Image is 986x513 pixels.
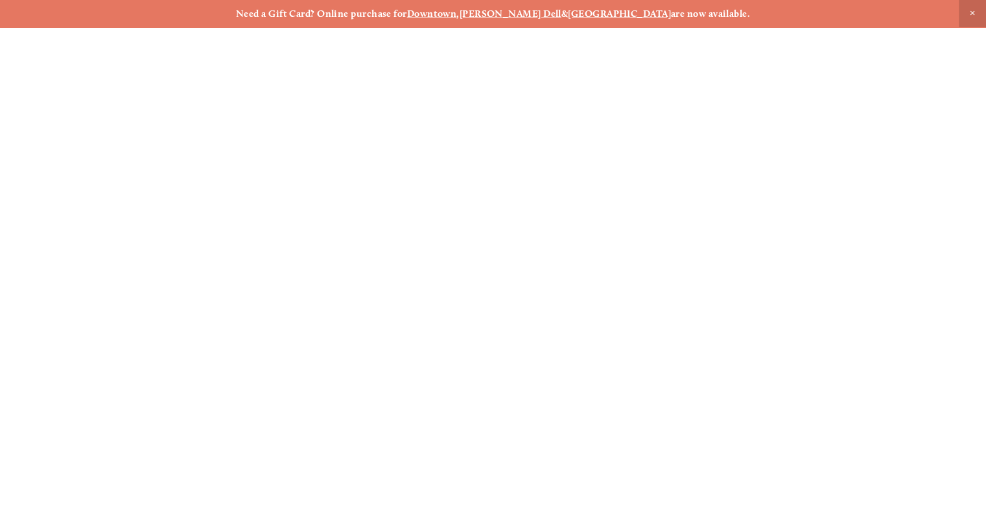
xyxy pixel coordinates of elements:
[671,8,750,19] strong: are now available.
[236,8,407,19] strong: Need a Gift Card? Online purchase for
[407,8,457,19] a: Downtown
[456,8,459,19] strong: ,
[568,8,671,19] a: [GEOGRAPHIC_DATA]
[460,8,561,19] a: [PERSON_NAME] Dell
[561,8,568,19] strong: &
